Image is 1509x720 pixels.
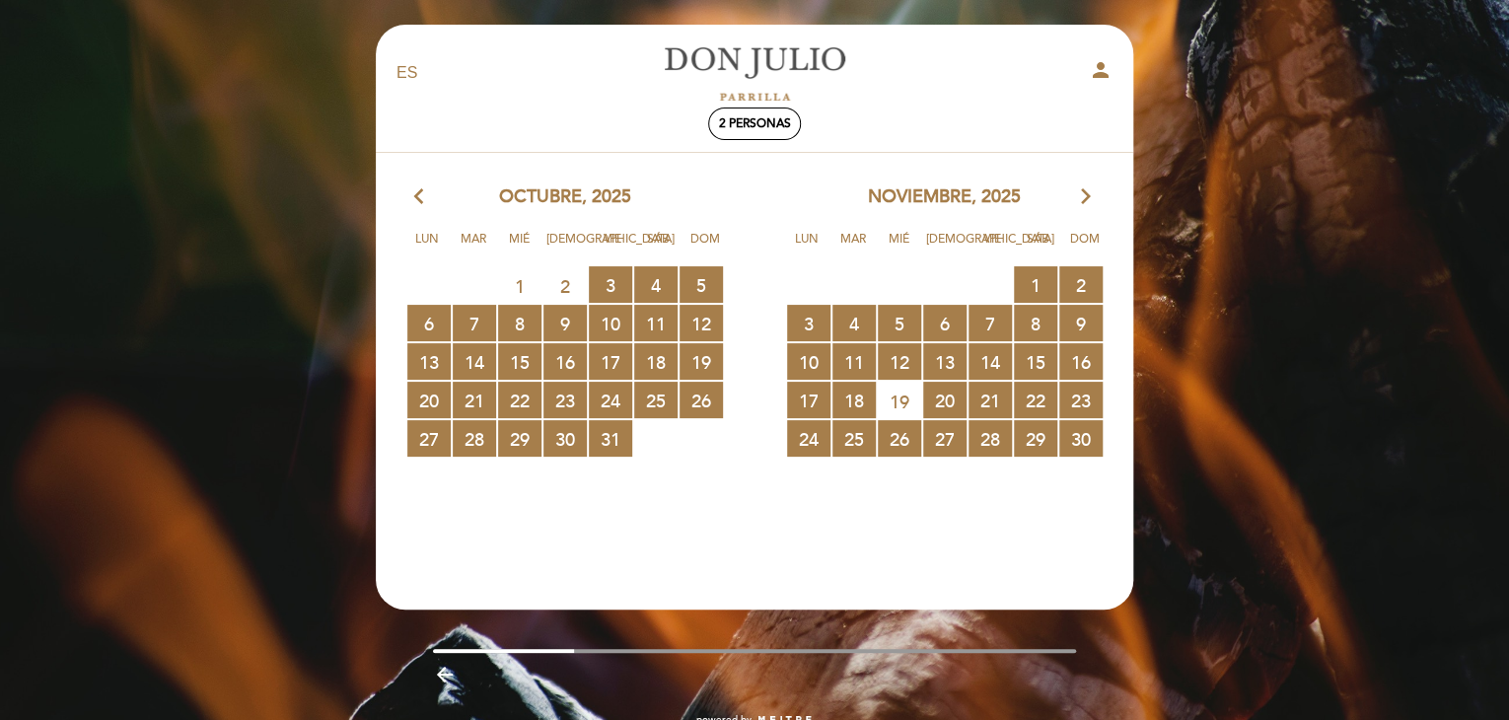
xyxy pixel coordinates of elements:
[546,229,586,265] span: [DEMOGRAPHIC_DATA]
[639,229,679,265] span: Sáb
[832,420,876,457] span: 25
[878,343,921,380] span: 12
[685,229,725,265] span: Dom
[589,420,632,457] span: 31
[923,382,967,418] span: 20
[868,184,1021,210] span: noviembre, 2025
[1065,229,1105,265] span: Dom
[832,305,876,341] span: 4
[972,229,1012,265] span: Vie
[923,343,967,380] span: 13
[923,420,967,457] span: 27
[498,420,541,457] span: 29
[1059,343,1103,380] span: 16
[1059,382,1103,418] span: 23
[680,305,723,341] span: 12
[1014,382,1057,418] span: 22
[1014,420,1057,457] span: 29
[787,229,826,265] span: Lun
[1014,305,1057,341] span: 8
[926,229,966,265] span: [DEMOGRAPHIC_DATA]
[589,266,632,303] span: 3
[414,184,432,210] i: arrow_back_ios
[543,343,587,380] span: 16
[407,420,451,457] span: 27
[1089,58,1113,89] button: person
[1059,266,1103,303] span: 2
[680,382,723,418] span: 26
[833,229,873,265] span: Mar
[878,383,921,419] span: 19
[454,229,493,265] span: Mar
[407,382,451,418] span: 20
[680,266,723,303] span: 5
[1014,343,1057,380] span: 15
[453,382,496,418] span: 21
[498,382,541,418] span: 22
[1059,420,1103,457] span: 30
[498,305,541,341] span: 8
[499,184,631,210] span: octubre, 2025
[407,305,451,341] span: 6
[923,305,967,341] span: 6
[498,267,541,304] span: 1
[969,420,1012,457] span: 28
[589,343,632,380] span: 17
[634,266,678,303] span: 4
[832,343,876,380] span: 11
[719,116,791,131] span: 2 personas
[969,382,1012,418] span: 21
[589,382,632,418] span: 24
[634,305,678,341] span: 11
[1059,305,1103,341] span: 9
[543,267,587,304] span: 2
[1089,58,1113,82] i: person
[500,229,539,265] span: Mié
[453,305,496,341] span: 7
[631,46,878,101] a: [PERSON_NAME]
[680,343,723,380] span: 19
[878,305,921,341] span: 5
[787,305,830,341] span: 3
[453,343,496,380] span: 14
[543,305,587,341] span: 9
[878,420,921,457] span: 26
[832,382,876,418] span: 18
[787,382,830,418] span: 17
[787,420,830,457] span: 24
[634,382,678,418] span: 25
[543,382,587,418] span: 23
[969,343,1012,380] span: 14
[589,305,632,341] span: 10
[433,663,457,686] i: arrow_backward
[969,305,1012,341] span: 7
[543,420,587,457] span: 30
[593,229,632,265] span: Vie
[498,343,541,380] span: 15
[880,229,919,265] span: Mié
[1077,184,1095,210] i: arrow_forward_ios
[1019,229,1058,265] span: Sáb
[407,229,447,265] span: Lun
[634,343,678,380] span: 18
[453,420,496,457] span: 28
[787,343,830,380] span: 10
[1014,266,1057,303] span: 1
[407,343,451,380] span: 13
